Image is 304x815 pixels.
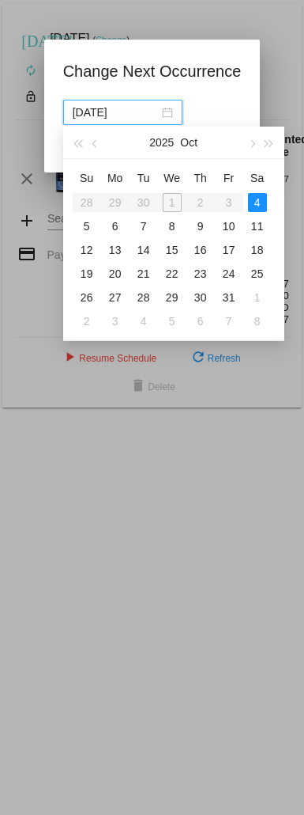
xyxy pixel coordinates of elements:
input: Select date [73,104,159,121]
div: 20 [106,264,125,283]
th: Sun [73,165,101,191]
button: Next year (Control + right) [260,127,277,158]
th: Wed [158,165,186,191]
div: 11 [248,217,267,236]
div: 21 [134,264,153,283]
div: 6 [106,217,125,236]
td: 10/23/2025 [186,262,215,286]
td: 11/6/2025 [186,309,215,333]
button: Oct [180,127,197,158]
td: 10/7/2025 [129,214,158,238]
td: 10/12/2025 [73,238,101,262]
td: 10/10/2025 [215,214,243,238]
td: 10/8/2025 [158,214,186,238]
td: 10/21/2025 [129,262,158,286]
td: 10/14/2025 [129,238,158,262]
td: 10/24/2025 [215,262,243,286]
th: Mon [101,165,129,191]
div: 15 [163,241,182,260]
td: 10/29/2025 [158,286,186,309]
div: 28 [134,288,153,307]
div: 1 [248,288,267,307]
td: 11/3/2025 [101,309,129,333]
div: 30 [191,288,210,307]
td: 10/17/2025 [215,238,243,262]
button: Next month (PageDown) [242,127,260,158]
td: 10/18/2025 [243,238,272,262]
div: 22 [163,264,182,283]
th: Fri [215,165,243,191]
div: 18 [248,241,267,260]
td: 10/22/2025 [158,262,186,286]
div: 3 [106,312,125,331]
td: 10/4/2025 [243,191,272,214]
td: 11/4/2025 [129,309,158,333]
td: 10/13/2025 [101,238,129,262]
td: 10/15/2025 [158,238,186,262]
td: 10/19/2025 [73,262,101,286]
td: 11/8/2025 [243,309,272,333]
td: 10/25/2025 [243,262,272,286]
td: 10/27/2025 [101,286,129,309]
div: 23 [191,264,210,283]
th: Thu [186,165,215,191]
td: 11/1/2025 [243,286,272,309]
div: 5 [77,217,96,236]
div: 7 [220,312,238,331]
div: 13 [106,241,125,260]
th: Tue [129,165,158,191]
div: 29 [163,288,182,307]
div: 26 [77,288,96,307]
div: 4 [134,312,153,331]
div: 25 [248,264,267,283]
div: 4 [248,193,267,212]
td: 10/26/2025 [73,286,101,309]
td: 10/9/2025 [186,214,215,238]
button: 2025 [149,127,174,158]
td: 10/31/2025 [215,286,243,309]
td: 11/2/2025 [73,309,101,333]
td: 10/20/2025 [101,262,129,286]
td: 10/11/2025 [243,214,272,238]
div: 5 [163,312,182,331]
div: 12 [77,241,96,260]
div: 7 [134,217,153,236]
td: 10/30/2025 [186,286,215,309]
div: 2 [77,312,96,331]
div: 9 [191,217,210,236]
th: Sat [243,165,272,191]
div: 24 [220,264,238,283]
div: 10 [220,217,238,236]
td: 10/16/2025 [186,238,215,262]
div: 17 [220,241,238,260]
div: 16 [191,241,210,260]
div: 27 [106,288,125,307]
button: Last year (Control + left) [69,127,87,158]
td: 11/5/2025 [158,309,186,333]
div: 6 [191,312,210,331]
div: 8 [163,217,182,236]
td: 11/7/2025 [215,309,243,333]
td: 10/5/2025 [73,214,101,238]
td: 10/28/2025 [129,286,158,309]
div: 8 [248,312,267,331]
h1: Change Next Occurrence [63,59,242,84]
div: 31 [220,288,238,307]
td: 10/6/2025 [101,214,129,238]
div: 19 [77,264,96,283]
div: 14 [134,241,153,260]
button: Previous month (PageUp) [87,127,104,158]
